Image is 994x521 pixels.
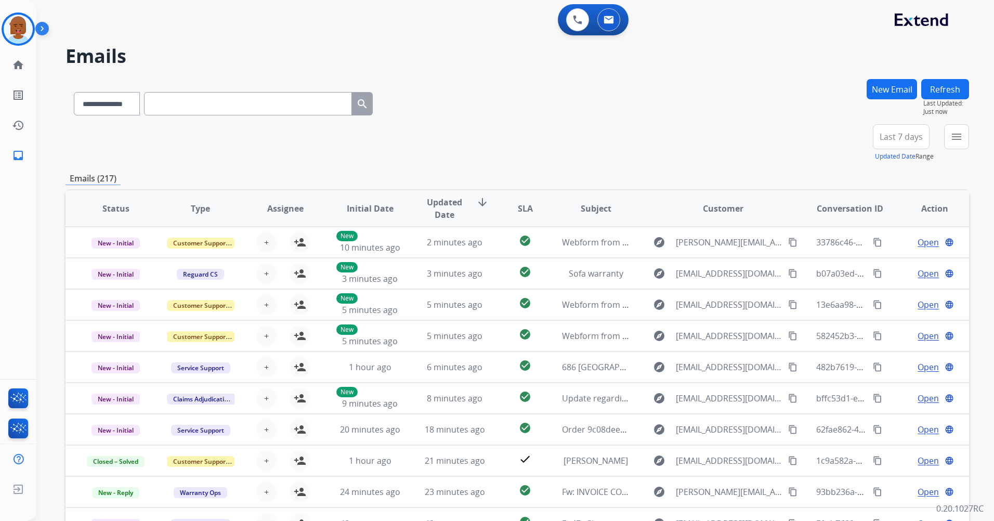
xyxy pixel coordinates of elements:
[945,238,954,247] mat-icon: language
[336,324,358,335] p: New
[788,238,797,247] mat-icon: content_copy
[66,172,121,185] p: Emails (217)
[519,297,531,309] mat-icon: check_circle
[816,237,976,248] span: 33786c46-b22f-4a69-81e4-032b68ddea60
[950,131,963,143] mat-icon: menu
[581,202,611,215] span: Subject
[653,330,665,342] mat-icon: explore
[562,361,912,373] span: 686 [GEOGRAPHIC_DATA][PERSON_NAME] 89052 - Work Order New Email Address Update
[867,79,917,99] button: New Email
[519,453,531,465] mat-icon: check
[873,362,882,372] mat-icon: content_copy
[12,89,24,101] mat-icon: list_alt
[918,298,939,311] span: Open
[562,330,797,342] span: Webform from [EMAIL_ADDRESS][DOMAIN_NAME] on [DATE]
[703,202,743,215] span: Customer
[918,454,939,467] span: Open
[91,331,140,342] span: New - Initial
[653,236,665,249] mat-icon: explore
[875,152,915,161] button: Updated Date
[91,394,140,405] span: New - Initial
[816,455,975,466] span: 1c9a582a-d99b-440c-b40b-46f08203995c
[256,325,277,346] button: +
[336,262,358,272] p: New
[294,454,306,467] mat-icon: person_add
[564,455,628,466] span: [PERSON_NAME]
[256,388,277,409] button: +
[519,235,531,247] mat-icon: check_circle
[91,238,140,249] span: New - Initial
[342,273,398,284] span: 3 minutes ago
[788,456,797,465] mat-icon: content_copy
[945,394,954,403] mat-icon: language
[91,300,140,311] span: New - Initial
[873,456,882,465] mat-icon: content_copy
[264,392,269,405] span: +
[873,425,882,434] mat-icon: content_copy
[519,266,531,278] mat-icon: check_circle
[918,392,939,405] span: Open
[427,361,482,373] span: 6 minutes ago
[336,387,358,397] p: New
[336,293,358,304] p: New
[918,330,939,342] span: Open
[340,424,400,435] span: 20 minutes ago
[340,486,400,498] span: 24 minutes ago
[66,46,969,67] h2: Emails
[294,298,306,311] mat-icon: person_add
[816,393,970,404] span: bffc53d1-e610-4a8f-b1a7-a4b6899658f6
[816,361,975,373] span: 482b7619-a306-4369-846e-e2887d5e7f21
[518,202,533,215] span: SLA
[653,361,665,373] mat-icon: explore
[562,299,797,310] span: Webform from [EMAIL_ADDRESS][DOMAIN_NAME] on [DATE]
[945,425,954,434] mat-icon: language
[264,423,269,436] span: +
[676,361,782,373] span: [EMAIL_ADDRESS][DOMAIN_NAME]
[294,423,306,436] mat-icon: person_add
[476,196,489,209] mat-icon: arrow_downward
[562,237,926,248] span: Webform from [PERSON_NAME][EMAIL_ADDRESS][PERSON_NAME][DOMAIN_NAME] on [DATE]
[676,486,782,498] span: [PERSON_NAME][EMAIL_ADDRESS][PERSON_NAME][DOMAIN_NAME]
[256,357,277,377] button: +
[167,300,234,311] span: Customer Support
[945,362,954,372] mat-icon: language
[788,300,797,309] mat-icon: content_copy
[427,393,482,404] span: 8 minutes ago
[425,424,485,435] span: 18 minutes ago
[294,236,306,249] mat-icon: person_add
[264,486,269,498] span: +
[427,268,482,279] span: 3 minutes ago
[87,456,145,467] span: Closed – Solved
[12,119,24,132] mat-icon: history
[347,202,394,215] span: Initial Date
[425,455,485,466] span: 21 minutes ago
[519,328,531,341] mat-icon: check_circle
[294,361,306,373] mat-icon: person_add
[562,424,744,435] span: Order 9c08dee3-1c54-467e-bc5e-7aa09cc5785f
[256,419,277,440] button: +
[873,394,882,403] mat-icon: content_copy
[356,98,369,110] mat-icon: search
[873,300,882,309] mat-icon: content_copy
[875,152,934,161] span: Range
[264,298,269,311] span: +
[264,454,269,467] span: +
[174,487,227,498] span: Warranty Ops
[945,487,954,497] mat-icon: language
[676,423,782,436] span: [EMAIL_ADDRESS][DOMAIN_NAME]
[171,425,230,436] span: Service Support
[12,149,24,162] mat-icon: inbox
[264,361,269,373] span: +
[918,361,939,373] span: Open
[788,487,797,497] mat-icon: content_copy
[519,422,531,434] mat-icon: check_circle
[788,331,797,341] mat-icon: content_copy
[676,298,782,311] span: [EMAIL_ADDRESS][DOMAIN_NAME]
[256,263,277,284] button: +
[167,456,234,467] span: Customer Support
[945,456,954,465] mat-icon: language
[294,267,306,280] mat-icon: person_add
[788,394,797,403] mat-icon: content_copy
[676,236,782,249] span: [PERSON_NAME][EMAIL_ADDRESS][PERSON_NAME][DOMAIN_NAME]
[4,15,33,44] img: avatar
